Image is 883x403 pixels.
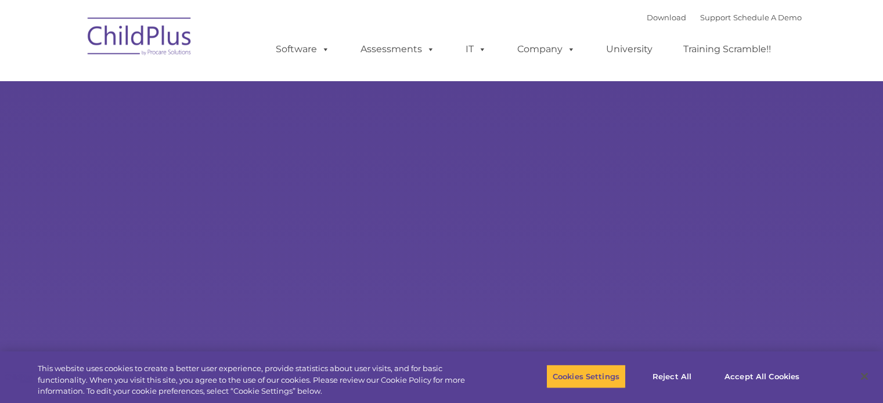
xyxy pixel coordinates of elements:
[733,13,802,22] a: Schedule A Demo
[636,364,708,389] button: Reject All
[82,9,198,67] img: ChildPlus by Procare Solutions
[647,13,686,22] a: Download
[700,13,731,22] a: Support
[852,364,877,389] button: Close
[546,364,626,389] button: Cookies Settings
[349,38,446,61] a: Assessments
[454,38,498,61] a: IT
[506,38,587,61] a: Company
[718,364,806,389] button: Accept All Cookies
[594,38,664,61] a: University
[264,38,341,61] a: Software
[38,363,486,397] div: This website uses cookies to create a better user experience, provide statistics about user visit...
[672,38,783,61] a: Training Scramble!!
[647,13,802,22] font: |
